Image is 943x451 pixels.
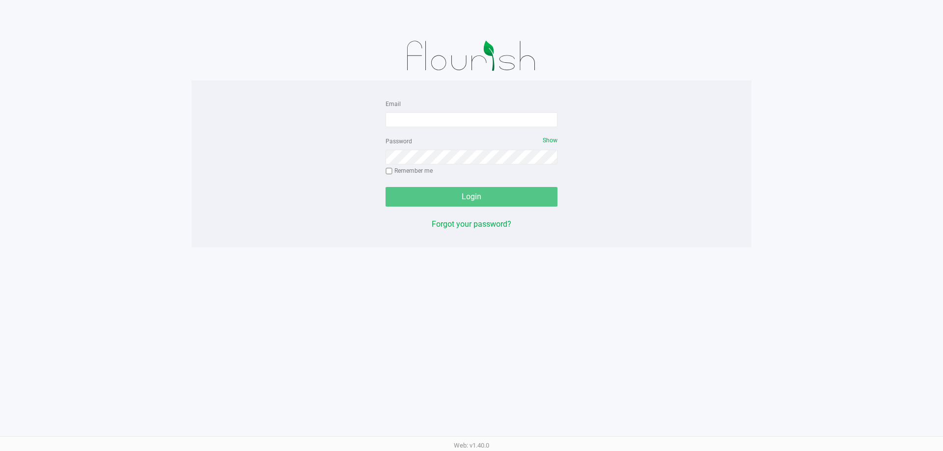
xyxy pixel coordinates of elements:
label: Email [386,100,401,108]
input: Remember me [386,168,392,175]
span: Web: v1.40.0 [454,442,489,449]
label: Remember me [386,166,433,175]
button: Forgot your password? [432,218,511,230]
span: Show [543,137,557,144]
label: Password [386,137,412,146]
